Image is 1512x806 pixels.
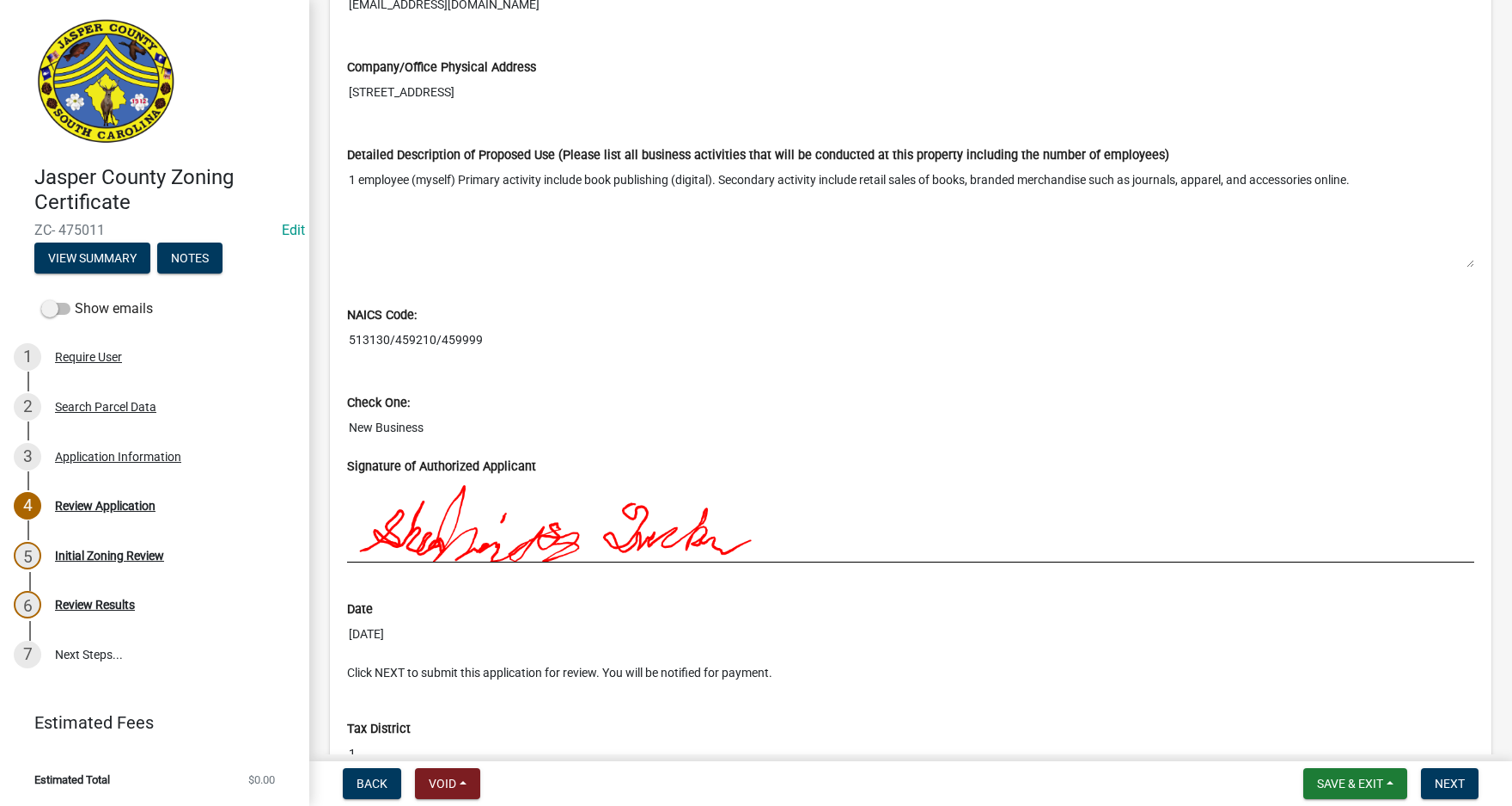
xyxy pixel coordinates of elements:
span: Estimated Total [34,774,110,785]
img: +nh6V4AAAABklEQVQDABmQbJPGLi3eAAAAAElFTkSuQmCC [347,476,905,562]
label: Signature of Authorized Applicant [347,461,536,473]
button: View Summary [34,243,150,274]
div: 4 [14,492,41,520]
h4: Jasper County Zoning Certificate [34,165,296,215]
div: 5 [14,542,41,569]
div: Search Parcel Data [55,401,156,413]
label: Company/Office Physical Address [347,62,536,74]
button: Back [343,768,401,799]
label: Show emails [41,298,153,319]
button: Void [415,768,480,799]
button: Next [1421,768,1478,799]
div: 6 [14,591,41,618]
span: Void [429,777,456,791]
span: Next [1435,777,1465,791]
span: ZC- 475011 [34,222,275,238]
span: Back [357,777,387,791]
span: $0.00 [248,774,275,785]
button: Notes [157,243,223,274]
p: Click NEXT to submit this application for review. You will be notified for payment. [347,664,1474,682]
div: Review Application [55,500,155,512]
label: Date [347,604,373,616]
textarea: 1 employee (myself) Primary activity include book publishing (digital). Secondary activity includ... [347,164,1474,268]
div: 3 [14,443,41,471]
div: Application Information [55,451,181,463]
label: Detailed Description of Proposed Use (Please list all business activities that will be conducted ... [347,150,1169,162]
div: Require User [55,351,122,363]
label: Check One: [347,397,410,409]
div: Review Results [55,599,135,611]
div: 1 [14,343,41,371]
div: Initial Zoning Review [55,550,164,562]
div: 2 [14,393,41,421]
label: NAICS Code: [347,310,417,322]
wm-modal-confirm: Notes [157,252,223,266]
div: 7 [14,641,41,668]
img: Jasper County, South Carolina [34,18,178,147]
wm-modal-confirm: Summary [34,252,150,266]
a: Estimated Fees [14,705,282,740]
a: Edit [282,222,305,238]
button: Save & Exit [1303,768,1407,799]
label: Tax District [347,723,411,735]
wm-modal-confirm: Edit Application Number [282,222,305,238]
span: Save & Exit [1317,777,1383,791]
